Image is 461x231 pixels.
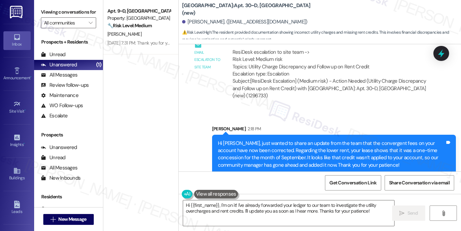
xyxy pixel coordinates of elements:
button: Get Conversation Link [325,175,381,191]
strong: 🔧 Risk Level: Medium [107,22,152,29]
i:  [441,211,446,216]
div: [PERSON_NAME] [212,125,456,135]
div: Residents [34,193,103,200]
div: Prospects [34,131,103,138]
b: [GEOGRAPHIC_DATA]: Apt. 30~D, [GEOGRAPHIC_DATA] (new) [182,2,318,17]
div: Escalate [41,112,68,119]
div: Unread [41,51,65,58]
div: Hi [PERSON_NAME], just wanted to share an update from the team that the convergent fees on your a... [218,140,445,169]
a: Insights • [3,132,31,150]
div: Apt. 9~D, [GEOGRAPHIC_DATA] (new) [107,7,170,15]
div: Email escalation to site team [194,49,221,71]
input: All communities [44,17,85,28]
span: • [24,141,25,146]
a: Leads [3,199,31,217]
div: Unread [41,206,65,213]
div: Review follow-ups [41,82,89,89]
span: [PERSON_NAME] [107,31,142,37]
div: All Messages [41,164,77,171]
span: New Message [58,216,86,223]
span: Get Conversation Link [329,179,376,186]
textarea: Hi {{first_name}}, I'm on it! I've already forwarded your ledger to our team to investigate the u... [183,200,394,226]
label: Viewing conversations for [41,7,96,17]
span: • [30,75,31,79]
div: Subject: [ResiDesk Escalation] (Medium risk) - Action Needed (Utility Charge Discrepancy and Foll... [233,78,427,99]
a: Inbox [3,31,31,50]
span: • [25,108,26,113]
button: Send [392,205,425,221]
div: (1) [94,60,103,70]
strong: ⚠️ Risk Level: High [182,30,211,35]
div: Maintenance [41,92,78,99]
span: Share Conversation via email [389,179,450,186]
a: Buildings [3,165,31,183]
div: All Messages [41,71,77,79]
div: 2:18 PM [246,125,261,132]
div: Prospects + Residents [34,38,103,46]
button: Share Conversation via email [385,175,454,191]
div: Property: [GEOGRAPHIC_DATA] [107,15,170,22]
button: New Message [43,214,94,225]
div: WO Follow-ups [41,102,83,109]
i:  [89,20,92,26]
div: New Inbounds [41,175,80,182]
span: : The resident provided documentation showing incorrect utility charges and missing rent credits.... [182,29,461,44]
i:  [50,217,56,222]
div: Unanswered [41,144,77,151]
i:  [399,211,404,216]
a: Site Visit • [3,98,31,117]
div: Unanswered [41,61,77,68]
div: [PERSON_NAME]. ([EMAIL_ADDRESS][DOMAIN_NAME]) [182,18,308,26]
div: Unread [41,154,65,161]
div: ResiDesk escalation to site team -> Risk Level: Medium risk Topics: Utility Charge Discrepancy an... [233,49,427,78]
img: ResiDesk Logo [10,6,24,18]
span: Send [407,210,418,217]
